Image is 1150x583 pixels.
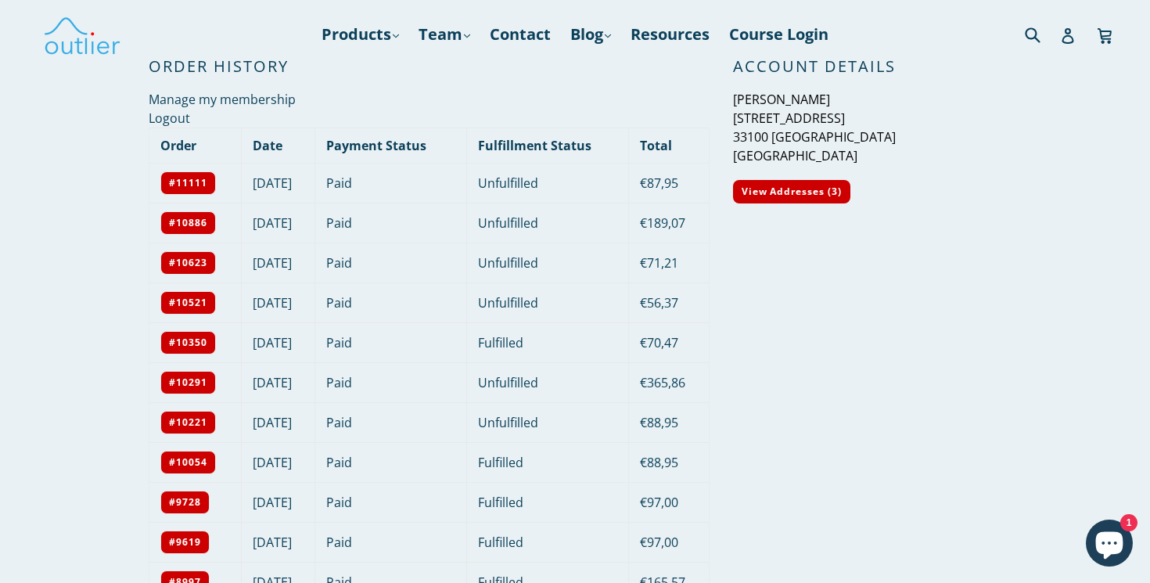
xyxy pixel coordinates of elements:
td: Unfulfilled [467,243,628,283]
a: #10886 [160,211,216,235]
td: €70,47 [628,322,709,362]
a: #10291 [160,371,216,394]
td: Paid [314,163,466,203]
td: Paid [314,402,466,442]
td: [DATE] [242,442,315,482]
td: Fulfilled [467,322,628,362]
td: [DATE] [242,482,315,522]
td: Fulfilled [467,522,628,562]
td: Unfulfilled [467,402,628,442]
td: Paid [314,522,466,562]
a: #10521 [160,291,216,315]
input: Search [1021,18,1064,50]
td: Unfulfilled [467,362,628,402]
td: [DATE] [242,203,315,243]
th: Date [242,128,315,163]
a: Blog [562,20,619,49]
td: €88,95 [628,402,709,442]
a: #10221 [160,411,216,434]
a: Resources [623,20,717,49]
td: [DATE] [242,362,315,402]
td: [DATE] [242,163,315,203]
a: Contact [482,20,559,49]
a: #9728 [160,491,210,514]
td: [DATE] [242,402,315,442]
td: [DATE] [242,243,315,283]
td: Paid [314,243,466,283]
a: #10350 [160,331,216,354]
td: Unfulfilled [467,203,628,243]
td: Paid [314,203,466,243]
th: Order [149,128,242,163]
a: View Addresses (3) [733,180,850,203]
td: Unfulfilled [467,283,628,322]
td: Unfulfilled [467,163,628,203]
h2: Account Details [733,57,1001,76]
td: Fulfilled [467,442,628,482]
td: [DATE] [242,522,315,562]
td: Paid [314,442,466,482]
a: Logout [149,110,190,127]
a: #10623 [160,251,216,275]
td: Paid [314,322,466,362]
a: #11111 [160,171,216,195]
td: Paid [314,362,466,402]
td: Fulfilled [467,482,628,522]
a: #9619 [160,531,210,554]
td: €87,95 [628,163,709,203]
inbox-online-store-chat: Shopify online store chat [1081,520,1137,570]
td: €189,07 [628,203,709,243]
h2: Order History [149,57,710,76]
td: Paid [314,283,466,322]
td: €88,95 [628,442,709,482]
td: €365,86 [628,362,709,402]
td: €56,37 [628,283,709,322]
a: Manage my membership [149,91,296,108]
a: Team [411,20,478,49]
td: Paid [314,482,466,522]
img: Outlier Linguistics [43,12,121,57]
td: €97,00 [628,482,709,522]
td: [DATE] [242,322,315,362]
th: Total [628,128,709,163]
td: €97,00 [628,522,709,562]
a: #10054 [160,451,216,474]
td: [DATE] [242,283,315,322]
th: Payment Status [314,128,466,163]
th: Fulfillment Status [467,128,628,163]
a: Course Login [721,20,836,49]
td: €71,21 [628,243,709,283]
a: Products [314,20,407,49]
p: [PERSON_NAME] [STREET_ADDRESS] 33100 [GEOGRAPHIC_DATA] [GEOGRAPHIC_DATA] [733,90,1001,165]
